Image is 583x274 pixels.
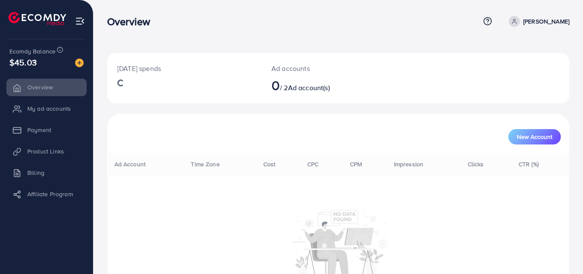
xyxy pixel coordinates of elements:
img: menu [75,16,85,26]
img: image [75,59,84,67]
span: Ecomdy Balance [9,47,55,56]
span: 0 [271,75,280,95]
p: Ad accounts [271,63,367,74]
span: $45.03 [9,56,37,68]
h3: Overview [107,15,157,28]
a: [PERSON_NAME] [505,16,569,27]
span: New Account [517,134,552,140]
img: logo [9,12,66,25]
span: Ad account(s) [288,83,330,92]
button: New Account [508,129,561,144]
h2: / 2 [271,77,367,93]
p: [DATE] spends [117,63,251,74]
p: [PERSON_NAME] [523,16,569,27]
